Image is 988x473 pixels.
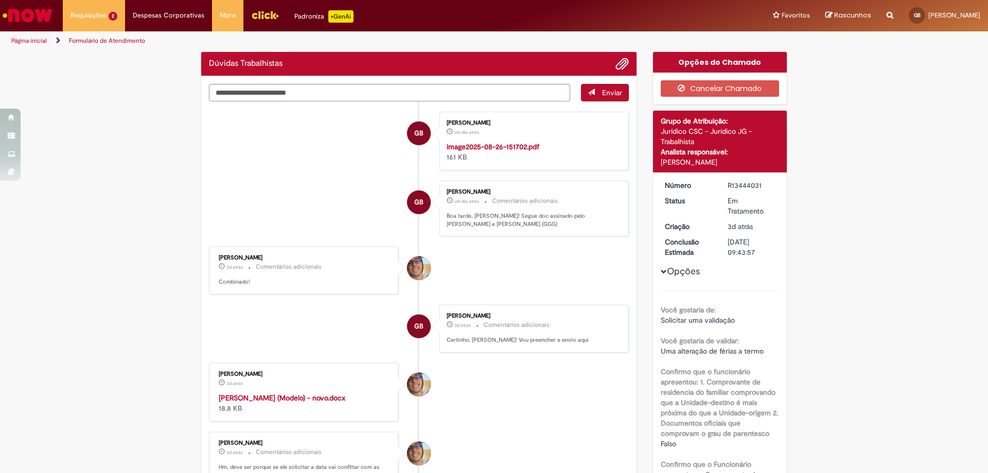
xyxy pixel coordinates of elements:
div: Pedro Henrique De Oliveira Alves [407,256,431,280]
span: 3d atrás [226,449,243,456]
span: Requisições [70,10,107,21]
span: um dia atrás [454,129,479,135]
span: Enviar [602,88,622,97]
a: Formulário de Atendimento [69,37,145,45]
div: Jurídico CSC - Jurídico JG - Trabalhista [661,126,780,147]
small: Comentários adicionais [256,448,322,457]
span: 2 [109,12,117,21]
span: More [220,10,236,21]
span: GB [414,190,424,215]
a: image2025-08-26-151702.pdf [447,142,539,151]
a: Rascunhos [825,11,871,21]
time: 25/08/2025 16:56:06 [226,264,243,270]
button: Enviar [581,84,629,101]
div: 161 KB [447,142,618,162]
b: Você gostaria de: [661,305,716,314]
div: Giovanna Gotelip Barbosa [407,121,431,145]
dt: Criação [657,221,720,232]
dt: Conclusão Estimada [657,237,720,257]
a: [PERSON_NAME] (Modelo) - novo.docx [219,393,345,402]
span: 3d atrás [226,264,243,270]
span: Despesas Corporativas [133,10,204,21]
span: GB [914,12,921,19]
span: GB [414,314,424,339]
b: Você gostaria de validar: [661,336,739,345]
time: 26/08/2025 16:55:06 [454,198,479,204]
div: [PERSON_NAME] [219,371,390,377]
button: Adicionar anexos [615,57,629,71]
span: 3d atrás [728,222,753,231]
dt: Status [657,196,720,206]
p: +GenAi [328,10,354,23]
div: [PERSON_NAME] [447,189,618,195]
div: Pedro Henrique De Oliveira Alves [407,442,431,465]
div: 25/08/2025 12:17:18 [728,221,775,232]
time: 26/08/2025 16:55:36 [454,129,479,135]
span: [PERSON_NAME] [928,11,980,20]
time: 25/08/2025 16:43:25 [226,380,243,387]
span: 3d atrás [226,380,243,387]
div: Grupo de Atribuição: [661,116,780,126]
div: Pedro Henrique De Oliveira Alves [407,373,431,396]
span: 3d atrás [454,322,471,328]
div: Opções do Chamado [653,52,787,73]
span: Rascunhos [834,10,871,20]
b: Confirmo que o funcionário apresentou: 1. Comprovante de residencia do familiar comprovando que a... [661,367,778,438]
span: GB [414,121,424,146]
dt: Número [657,180,720,190]
div: [DATE] 09:43:57 [728,237,775,257]
textarea: Digite sua mensagem aqui... [209,84,570,101]
p: Certinho, [PERSON_NAME]! Vou preencher e envio aqui [447,336,618,344]
div: Em Tratamento [728,196,775,216]
time: 25/08/2025 12:17:18 [728,222,753,231]
small: Comentários adicionais [256,262,322,271]
span: Falso [661,439,676,448]
button: Cancelar Chamado [661,80,780,97]
time: 25/08/2025 16:43:11 [226,449,243,456]
time: 25/08/2025 16:45:52 [454,322,471,328]
small: Comentários adicionais [492,197,558,205]
div: Padroniza [294,10,354,23]
div: Giovanna Gotelip Barbosa [407,314,431,338]
div: 18.8 KB [219,393,390,413]
div: R13444031 [728,180,775,190]
img: click_logo_yellow_360x200.png [251,7,279,23]
div: [PERSON_NAME] [219,255,390,261]
img: ServiceNow [1,5,54,26]
span: Favoritos [782,10,810,21]
span: um dia atrás [454,198,479,204]
small: Comentários adicionais [484,321,550,329]
p: Combinado! [219,278,390,286]
p: Boa tarde, [PERSON_NAME]! Segue doc assinado pelo [PERSON_NAME] e [PERSON_NAME] (GGG) [447,212,618,228]
span: Solicitar uma validação [661,316,735,325]
div: Giovanna Gotelip Barbosa [407,190,431,214]
div: [PERSON_NAME] [447,120,618,126]
div: [PERSON_NAME] [219,440,390,446]
span: Uma alteração de férias a termo [661,346,764,356]
div: Analista responsável: [661,147,780,157]
h2: Dúvidas Trabalhistas Histórico de tíquete [209,59,283,68]
div: [PERSON_NAME] [661,157,780,167]
a: Página inicial [11,37,47,45]
ul: Trilhas de página [8,31,651,50]
div: [PERSON_NAME] [447,313,618,319]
